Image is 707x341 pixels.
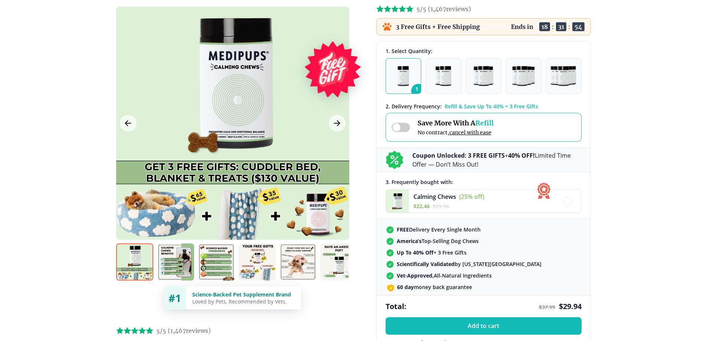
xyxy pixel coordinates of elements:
img: Pack of 3 - Natural Dog Supplements [474,66,493,86]
span: 5/5 ( 1,467 reviews) [416,5,471,13]
span: 54 [572,22,585,31]
button: Previous Image [120,115,137,132]
span: $ 37.99 [539,304,555,311]
span: $ 22.46 [413,203,430,210]
button: 1 [386,58,421,94]
img: Pack of 5 - Natural Dog Supplements [550,66,577,86]
img: Pack of 4 - Natural Dog Supplements [512,66,535,86]
span: Refill & Save Up To 40% + 3 Free Gifts [445,103,538,110]
span: : [552,23,554,30]
img: Calming Chews | Natural Dog Supplements [116,243,153,281]
strong: 60 day [397,283,414,291]
div: 1. Select Quantity: [386,47,582,55]
span: 3 . Frequently bought with: [386,178,453,186]
span: Refill [475,119,494,127]
span: #1 [168,291,181,305]
img: Pack of 1 - Natural Dog Supplements [397,66,409,86]
img: Calming Chews | Natural Dog Supplements [320,243,357,281]
img: Calming Chews | Natural Dog Supplements [279,243,317,281]
span: 5/5 ( 1,467 reviews) [156,327,211,334]
img: Calming Chews | Natural Dog Supplements [239,243,276,281]
span: (25% off) [459,193,484,201]
span: 2 . Delivery Frequency: [386,103,442,110]
strong: Scientifically Validated [397,260,455,268]
span: Delivery Every Single Month [397,226,481,233]
b: Coupon Unlocked: 3 FREE GIFTS [412,151,505,160]
span: cancel with ease [449,129,491,136]
div: Science-Backed Pet Supplement Brand [192,291,295,298]
strong: America’s [397,237,422,245]
button: Next Image [329,115,346,132]
span: $ 29.94 [433,203,449,210]
strong: Up To 40% Off [397,249,433,256]
span: + 3 Free Gifts [397,249,467,256]
b: 40% OFF! [508,151,535,160]
span: 31 [556,22,566,31]
p: Ends in [511,23,533,30]
span: by [US_STATE][GEOGRAPHIC_DATA] [397,260,541,268]
span: Top-Selling Dog Chews [397,237,479,245]
p: 3 Free Gifts + Free Shipping [396,23,480,30]
strong: FREE [397,226,409,233]
span: 1 [411,84,425,98]
span: No contract, [418,129,494,136]
span: Save More With A [418,119,494,127]
span: Total: [386,301,406,311]
div: Loved by Pets, Recommended by Vets. [192,298,295,305]
p: + Limited Time Offer — Don’t Miss Out! [412,151,582,169]
strong: Vet-Approved, [397,272,434,279]
img: Calming Chews | Natural Dog Supplements [198,243,235,281]
span: : [568,23,570,30]
span: money back guarantee [397,283,472,291]
button: Add to cart [386,317,582,335]
span: 18 [539,22,550,31]
img: Calming Chews - Medipups [386,190,409,213]
img: Calming Chews | Natural Dog Supplements [157,243,194,281]
span: $ 29.94 [559,301,582,311]
span: Calming Chews [413,193,456,201]
span: Add to cart [468,322,499,329]
span: All-Natural Ingredients [397,272,492,279]
img: Pack of 2 - Natural Dog Supplements [435,66,451,86]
